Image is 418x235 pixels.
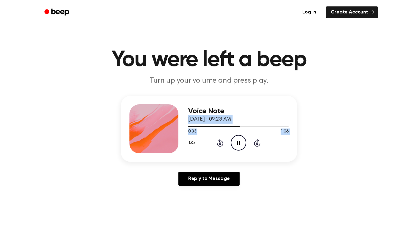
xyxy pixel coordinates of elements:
button: 1.0x [188,138,197,148]
span: 1:06 [281,129,289,135]
h3: Voice Note [188,107,289,115]
span: 0:33 [188,129,196,135]
a: Create Account [326,6,378,18]
a: Reply to Message [178,172,240,186]
p: Turn up your volume and press play. [91,76,327,86]
a: Beep [40,6,75,18]
span: [DATE] · 09:23 AM [188,117,231,122]
h1: You were left a beep [52,49,366,71]
a: Log in [296,5,322,19]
